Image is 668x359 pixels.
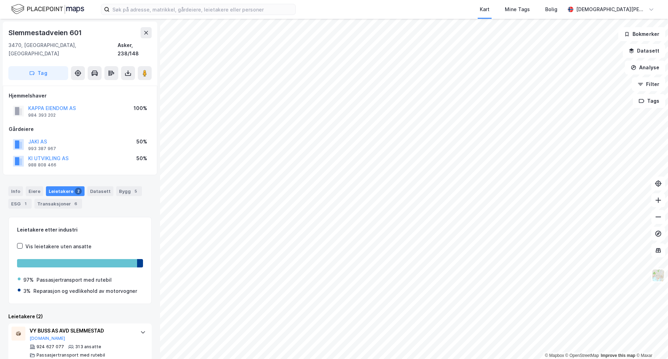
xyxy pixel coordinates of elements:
[37,352,105,358] div: Passasjertransport med rutebil
[576,5,646,14] div: [DEMOGRAPHIC_DATA][PERSON_NAME]
[46,186,85,196] div: Leietakere
[110,4,295,15] input: Søk på adresse, matrikkel, gårdeiere, leietakere eller personer
[30,336,65,341] button: [DOMAIN_NAME]
[132,188,139,195] div: 5
[30,327,133,335] div: VY BUSS AS AVD SLEMMESTAD
[136,154,147,163] div: 50%
[8,41,118,58] div: 3470, [GEOGRAPHIC_DATA], [GEOGRAPHIC_DATA]
[87,186,113,196] div: Datasett
[9,125,151,133] div: Gårdeiere
[505,5,530,14] div: Mine Tags
[25,242,92,251] div: Vis leietakere uten ansatte
[116,186,142,196] div: Bygg
[23,287,31,295] div: 3%
[28,162,56,168] div: 988 808 466
[28,112,56,118] div: 984 393 202
[22,200,29,207] div: 1
[33,287,137,295] div: Reparasjon og vedlikehold av motorvogner
[618,27,665,41] button: Bokmerker
[623,44,665,58] button: Datasett
[8,186,23,196] div: Info
[37,276,112,284] div: Passasjertransport med rutebil
[633,94,665,108] button: Tags
[8,312,152,321] div: Leietakere (2)
[136,138,147,146] div: 50%
[652,269,665,282] img: Z
[118,41,152,58] div: Asker, 238/148
[11,3,84,15] img: logo.f888ab2527a4732fd821a326f86c7f29.svg
[545,5,557,14] div: Bolig
[17,226,143,234] div: Leietakere etter industri
[37,344,64,350] div: 924 627 077
[26,186,43,196] div: Eiere
[633,326,668,359] div: Kontrollprogram for chat
[75,344,101,350] div: 313 ansatte
[632,77,665,91] button: Filter
[75,188,82,195] div: 2
[23,276,34,284] div: 97%
[8,27,83,38] div: Slemmestadveien 601
[8,199,32,209] div: ESG
[28,146,56,151] div: 993 387 967
[565,353,599,358] a: OpenStreetMap
[8,66,68,80] button: Tag
[601,353,635,358] a: Improve this map
[34,199,82,209] div: Transaksjoner
[545,353,564,358] a: Mapbox
[72,200,79,207] div: 6
[480,5,490,14] div: Kart
[633,326,668,359] iframe: Chat Widget
[134,104,147,112] div: 100%
[625,61,665,75] button: Analyse
[9,92,151,100] div: Hjemmelshaver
